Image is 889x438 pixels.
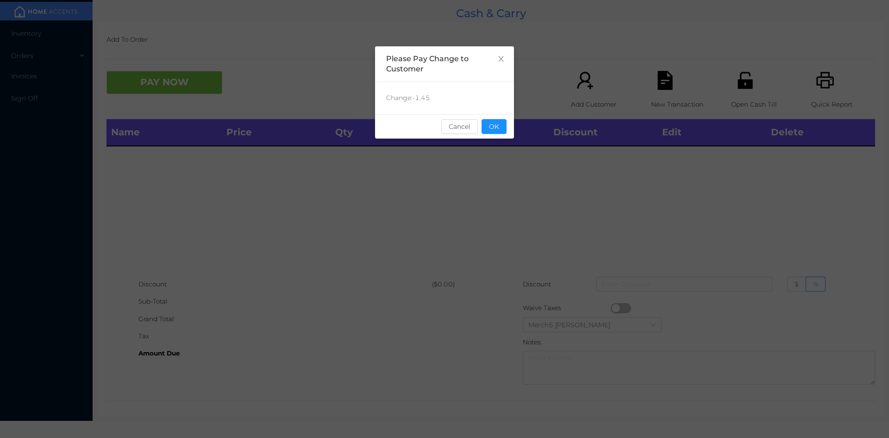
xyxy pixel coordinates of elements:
button: Cancel [441,119,478,134]
i: icon: close [497,55,505,63]
button: Close [488,46,514,72]
div: Please Pay Change to Customer [386,54,503,74]
button: OK [482,119,507,134]
div: Change: -1.45 [375,82,514,114]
